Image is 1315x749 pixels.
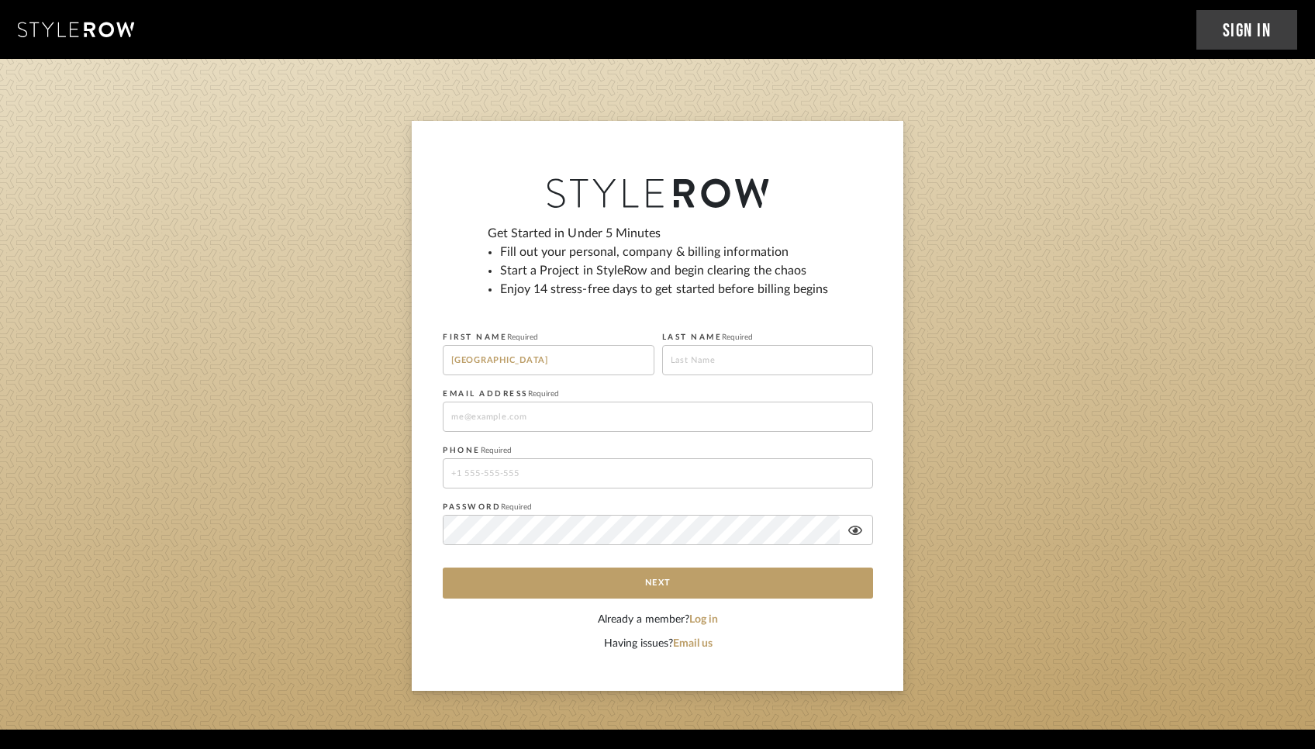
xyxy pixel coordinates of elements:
input: First Name [443,345,654,375]
button: Next [443,568,873,599]
input: me@example.com [443,402,873,432]
li: Fill out your personal, company & billing information [500,243,829,261]
label: PHONE [443,446,512,455]
div: Already a member? [443,612,873,628]
span: Required [722,333,753,341]
button: Log in [689,612,718,628]
span: Required [501,503,532,511]
a: Sign In [1196,10,1298,50]
a: Email us [673,638,713,649]
span: Required [528,390,559,398]
li: Start a Project in StyleRow and begin clearing the chaos [500,261,829,280]
label: EMAIL ADDRESS [443,389,559,399]
input: Last Name [662,345,874,375]
label: PASSWORD [443,502,532,512]
span: Required [481,447,512,454]
label: FIRST NAME [443,333,538,342]
label: LAST NAME [662,333,754,342]
li: Enjoy 14 stress-free days to get started before billing begins [500,280,829,299]
div: Get Started in Under 5 Minutes [488,224,829,311]
div: Having issues? [443,636,873,652]
input: +1 555-555-555 [443,458,873,488]
span: Required [507,333,538,341]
